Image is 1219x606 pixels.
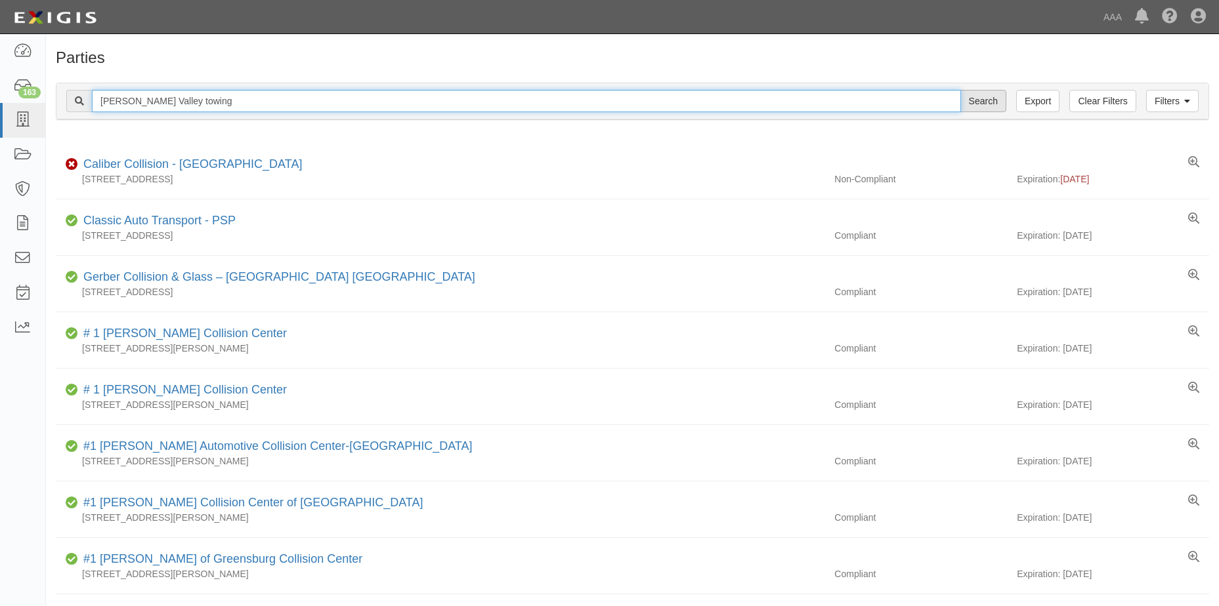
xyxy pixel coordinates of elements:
a: Export [1016,90,1059,112]
a: # 1 [PERSON_NAME] Collision Center [83,327,287,340]
div: [STREET_ADDRESS][PERSON_NAME] [56,398,824,411]
a: #1 [PERSON_NAME] Collision Center of [GEOGRAPHIC_DATA] [83,496,423,509]
div: Compliant [824,511,1017,524]
div: #1 Cochran Automotive Collision Center-Monroeville [78,438,473,455]
a: # 1 [PERSON_NAME] Collision Center [83,383,287,396]
a: Classic Auto Transport - PSP [83,214,236,227]
div: Compliant [824,342,1017,355]
div: Compliant [824,285,1017,298]
a: Caliber Collision - [GEOGRAPHIC_DATA] [83,157,302,171]
a: Gerber Collision & Glass – [GEOGRAPHIC_DATA] [GEOGRAPHIC_DATA] [83,270,475,283]
div: [STREET_ADDRESS] [56,172,824,186]
div: Expiration: [DATE] [1017,285,1209,298]
div: # 1 Cochran Collision Center [78,382,287,399]
i: Non-Compliant [66,160,78,169]
div: Expiration: [DATE] [1017,567,1209,580]
div: #1 Cochran of Greensburg Collision Center [78,551,362,568]
a: AAA [1097,4,1128,30]
a: #1 [PERSON_NAME] of Greensburg Collision Center [83,552,362,565]
div: Classic Auto Transport - PSP [78,212,236,230]
i: Compliant [66,329,78,338]
div: [STREET_ADDRESS] [56,229,824,242]
div: #1 Cochran Collision Center of Greensburg [78,495,423,512]
a: #1 [PERSON_NAME] Automotive Collision Center-[GEOGRAPHIC_DATA] [83,439,473,453]
div: [STREET_ADDRESS][PERSON_NAME] [56,567,824,580]
div: Non-Compliant [824,172,1017,186]
h1: Parties [56,49,1209,66]
div: 163 [18,87,41,98]
a: Filters [1146,90,1199,112]
div: [STREET_ADDRESS][PERSON_NAME] [56,455,824,468]
a: View results summary [1188,156,1199,169]
a: View results summary [1188,551,1199,564]
div: Expiration: [DATE] [1017,398,1209,411]
div: [STREET_ADDRESS][PERSON_NAME] [56,342,824,355]
i: Compliant [66,273,78,282]
input: Search [960,90,1006,112]
div: [STREET_ADDRESS][PERSON_NAME] [56,511,824,524]
i: Compliant [66,386,78,395]
a: View results summary [1188,438,1199,451]
a: View results summary [1188,325,1199,338]
div: Expiration: [1017,172,1209,186]
div: Expiration: [DATE] [1017,511,1209,524]
i: Compliant [66,442,78,451]
a: View results summary [1188,382,1199,395]
i: Compliant [66,498,78,508]
img: logo-5460c22ac91f19d4615b14bd174203de0afe785f0fc80cf4dbbc73dc1793850b.png [10,6,100,30]
div: [STREET_ADDRESS] [56,285,824,298]
i: Compliant [66,555,78,564]
a: View results summary [1188,269,1199,282]
i: Compliant [66,216,78,226]
div: # 1 Cochran Collision Center [78,325,287,342]
div: Expiration: [DATE] [1017,342,1209,355]
a: View results summary [1188,495,1199,508]
div: Caliber Collision - Gainesville [78,156,302,173]
div: Compliant [824,455,1017,468]
a: Clear Filters [1069,90,1136,112]
div: Gerber Collision & Glass – Houston Brighton [78,269,475,286]
span: [DATE] [1060,174,1089,184]
a: View results summary [1188,212,1199,226]
div: Compliant [824,229,1017,242]
div: Compliant [824,567,1017,580]
div: Expiration: [DATE] [1017,229,1209,242]
i: Help Center - Complianz [1162,9,1178,25]
div: Compliant [824,398,1017,411]
div: Expiration: [DATE] [1017,455,1209,468]
input: Search [92,90,961,112]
